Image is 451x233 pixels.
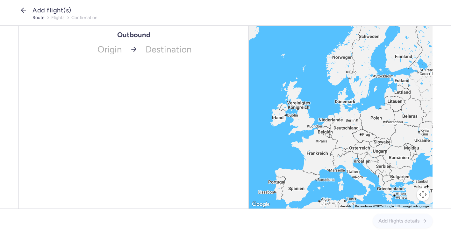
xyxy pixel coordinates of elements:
[250,202,271,206] a: Dieses Gebiet in Google Maps öffnen (in neuem Fenster)
[19,39,126,60] span: Origin
[32,15,45,20] button: route
[51,15,65,20] button: flights
[378,218,419,224] span: Add flights details
[397,204,431,208] a: Nutzungsbedingungen
[71,15,97,20] button: confirmation
[142,39,249,60] span: Destination
[32,6,71,14] span: Add flight(s)
[250,200,271,209] img: Google
[417,188,429,201] button: Kamerasteuerung für die Karte
[373,214,433,228] button: Add flights details
[117,31,150,39] h1: Outbound
[355,204,394,208] span: Kartendaten ©2025 Google
[335,204,351,209] button: Kurzbefehle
